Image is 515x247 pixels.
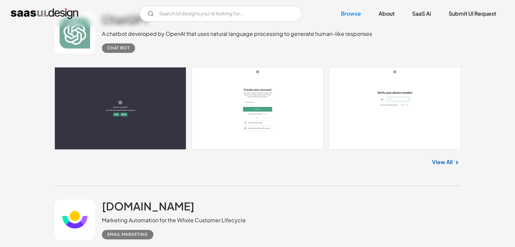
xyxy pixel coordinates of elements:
[11,8,78,19] a: home
[370,6,403,21] a: About
[102,199,194,216] a: [DOMAIN_NAME]
[107,230,148,239] div: Email Marketing
[140,5,302,22] input: Search UI designs you're looking for...
[102,216,246,224] div: Marketing Automation for the Whole Customer Lifecycle
[102,199,194,213] h2: [DOMAIN_NAME]
[333,6,369,21] a: Browse
[107,44,130,52] div: Chat Bot
[404,6,439,21] a: SaaS Ai
[140,5,302,22] form: Email Form
[432,158,453,166] a: View All
[441,6,504,21] a: Submit UI Request
[102,30,372,38] div: A chatbot developed by OpenAI that uses natural language processing to generate human-like responses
